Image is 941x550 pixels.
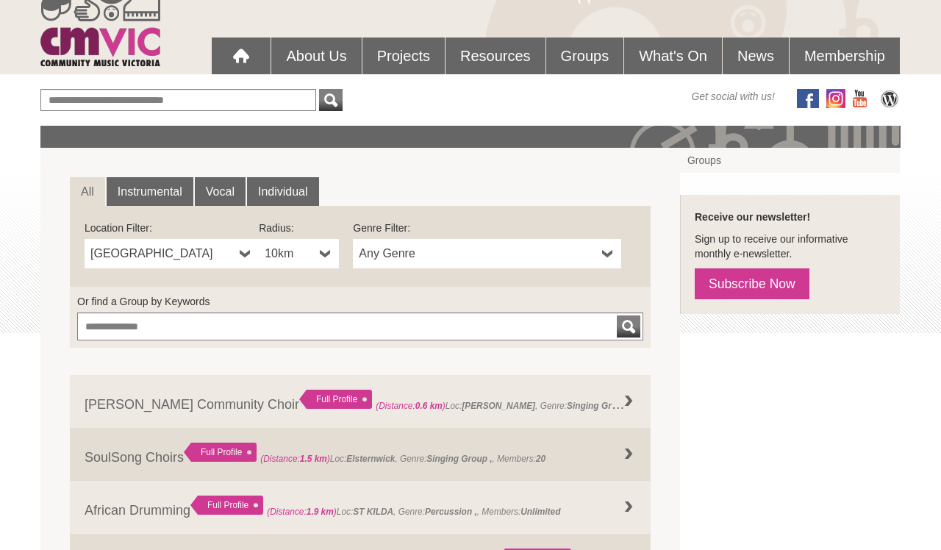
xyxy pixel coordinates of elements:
strong: 0.6 km [415,401,443,411]
strong: Elsternwick [346,454,395,464]
a: [PERSON_NAME] Community Choir Full Profile (Distance:0.6 km)Loc:[PERSON_NAME], Genre:Singing Grou... [70,375,651,428]
strong: Receive our newsletter! [695,211,810,223]
strong: Singing Group , [426,454,492,464]
a: 10km [259,239,339,268]
a: Groups [680,148,900,173]
div: Full Profile [190,496,263,515]
strong: ST KILDA [353,507,393,517]
span: Get social with us! [691,89,775,104]
span: [GEOGRAPHIC_DATA] [90,245,234,262]
img: icon-instagram.png [826,89,845,108]
a: Subscribe Now [695,268,809,299]
strong: Singing Group , [567,397,632,412]
span: Any Genre [359,245,596,262]
span: (Distance: ) [267,507,337,517]
strong: 1.5 km [300,454,327,464]
a: Groups [546,37,624,74]
a: SoulSong Choirs Full Profile (Distance:1.5 km)Loc:Elsternwick, Genre:Singing Group ,, Members:20 [70,428,651,481]
div: Full Profile [299,390,372,409]
a: Individual [247,177,319,207]
strong: Unlimited [520,507,560,517]
label: Radius: [259,221,339,235]
a: About Us [271,37,361,74]
label: Location Filter: [85,221,259,235]
a: Projects [362,37,445,74]
p: Sign up to receive our informative monthly e-newsletter. [695,232,885,261]
a: Resources [446,37,545,74]
a: African Drumming Full Profile (Distance:1.9 km)Loc:ST KILDA, Genre:Percussion ,, Members:Unlimited [70,481,651,534]
span: 10km [265,245,314,262]
span: Loc: , Genre: , Members: [267,507,560,517]
span: (Distance: ) [260,454,330,464]
span: Loc: , Genre: , Members: [260,454,545,464]
a: Membership [790,37,900,74]
a: All [70,177,105,207]
a: Any Genre [353,239,621,268]
img: CMVic Blog [879,89,901,108]
strong: 1.9 km [307,507,334,517]
span: (Distance: ) [376,401,446,411]
span: Loc: , Genre: , [376,397,634,412]
label: Genre Filter: [353,221,621,235]
a: Instrumental [107,177,193,207]
strong: [PERSON_NAME] [462,401,535,411]
a: News [723,37,789,74]
strong: 20 [536,454,545,464]
div: Full Profile [184,443,257,462]
a: [GEOGRAPHIC_DATA] [85,239,259,268]
a: What's On [624,37,722,74]
strong: Percussion , [425,507,477,517]
label: Or find a Group by Keywords [77,294,643,309]
a: Vocal [195,177,246,207]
